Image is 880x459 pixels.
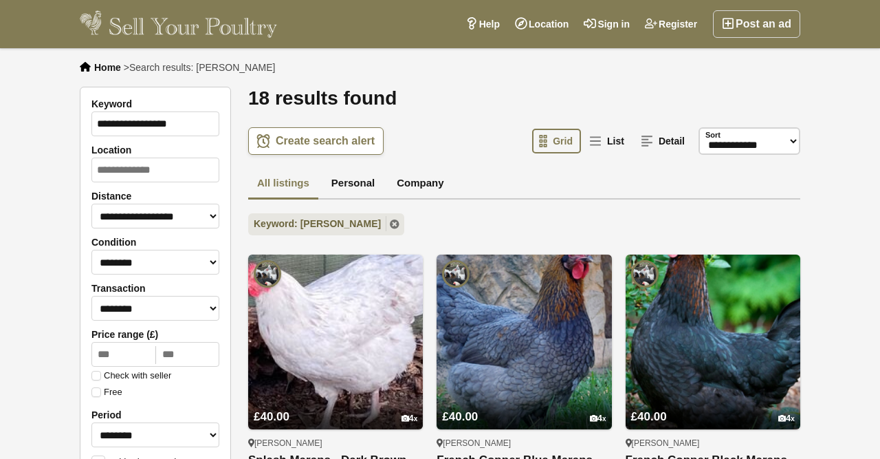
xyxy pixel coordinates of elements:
label: Keyword [91,98,219,109]
div: [PERSON_NAME] [248,438,423,449]
label: Check with seller [91,371,171,381]
img: Pilling Poultry [442,260,470,288]
span: List [607,136,624,147]
span: £40.00 [631,410,667,423]
a: Post an ad [713,10,800,38]
a: Create search alert [248,127,384,155]
label: Transaction [91,283,219,294]
a: £40.00 4 [437,384,611,429]
img: French Copper Black Marans - Lays Dark brown eggs [626,255,800,429]
label: Sort [705,129,720,141]
a: £40.00 4 [248,384,423,429]
img: Pilling Poultry [631,260,659,288]
label: Condition [91,237,219,248]
a: Sign in [576,10,637,38]
img: Sell Your Poultry [80,10,277,38]
label: Free [91,387,122,397]
div: 4 [590,414,606,424]
a: Company [388,169,452,200]
a: Personal [322,169,384,200]
a: £40.00 4 [626,384,800,429]
a: Home [94,62,121,73]
img: French Copper Blue Marans [437,255,611,429]
label: Price range (£) [91,329,219,340]
span: Search results: [PERSON_NAME] [129,62,275,73]
a: Grid [532,129,581,153]
li: > [124,62,276,73]
a: All listings [248,169,318,200]
a: Location [507,10,576,38]
div: [PERSON_NAME] [626,438,800,449]
span: Grid [553,136,573,147]
span: Detail [659,136,685,147]
a: Register [637,10,705,38]
a: Help [458,10,507,38]
a: Detail [634,129,693,153]
label: Distance [91,191,219,202]
span: £40.00 [442,410,478,423]
img: Pilling Poultry [254,260,281,288]
a: Keyword: [PERSON_NAME] [248,213,404,235]
a: List [582,129,632,153]
div: [PERSON_NAME] [437,438,611,449]
h1: 18 results found [248,87,800,110]
label: Location [91,145,219,156]
span: £40.00 [254,410,289,423]
img: Splash Marans - Dark Brown Egg Layer [248,255,423,429]
label: Period [91,409,219,420]
span: Create search alert [276,134,375,148]
div: 4 [778,414,795,424]
div: 4 [401,414,418,424]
